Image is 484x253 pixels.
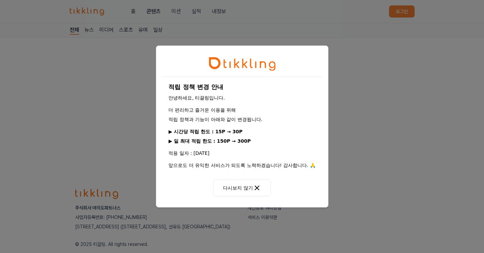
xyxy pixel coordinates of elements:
[213,179,270,196] button: 다시보지 않기
[168,82,315,92] h1: 적립 정책 변경 안내
[168,128,315,135] p: ▶ 시간당 적립 한도 : 15P → 30P
[168,94,315,101] p: 안녕하세요, 티끌링입니다.
[168,116,315,123] p: 적립 정책과 기능이 아래와 같이 변경됩니다.
[168,162,315,169] p: 앞으로도 더 유익한 서비스가 되도록 노력하겠습니다! 감사합니다. 🙏
[168,150,315,157] p: 적용 일자 : [DATE]
[168,107,315,113] p: 더 편리하고 즐거운 이용을 위해
[168,138,315,144] p: ▶ 일 최대 적립 한도 : 150P → 300P
[208,57,276,71] img: tikkling_character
